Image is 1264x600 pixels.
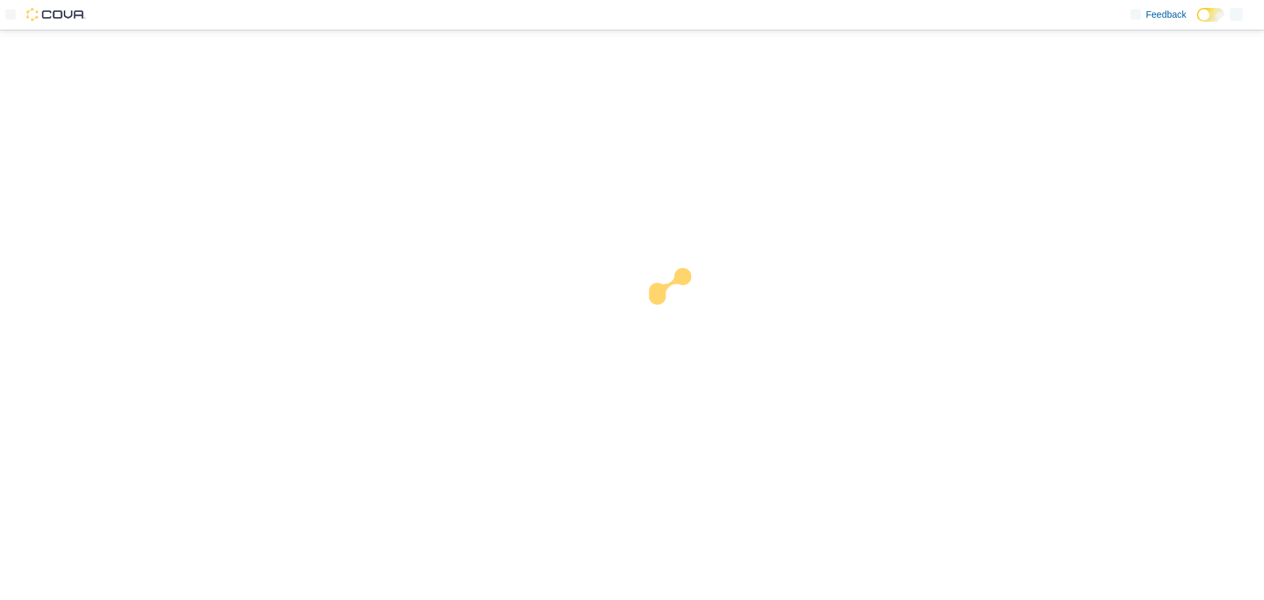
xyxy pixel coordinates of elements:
[1197,8,1224,22] input: Dark Mode
[632,258,731,357] img: cova-loader
[26,8,86,21] img: Cova
[1125,1,1192,28] a: Feedback
[1146,8,1186,21] span: Feedback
